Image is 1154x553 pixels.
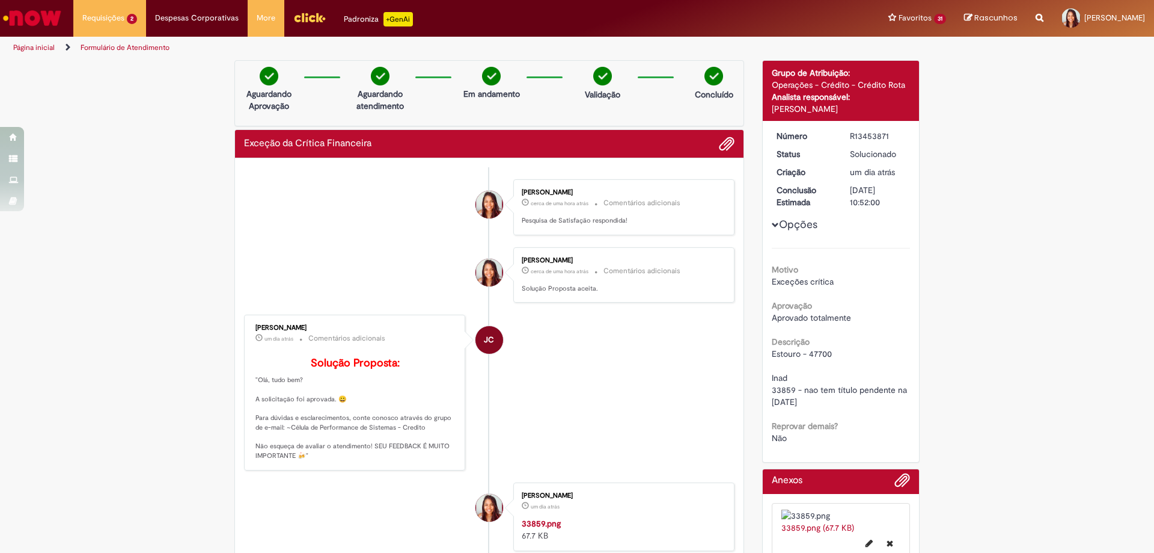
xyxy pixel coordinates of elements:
div: [PERSON_NAME] [522,189,722,196]
dt: Conclusão Estimada [768,184,841,208]
a: 33859.png (67.7 KB) [781,522,854,533]
span: um dia atrás [531,503,560,510]
span: Despesas Corporativas [155,12,239,24]
time: 29/08/2025 07:35:21 [531,200,588,207]
div: [PERSON_NAME] [522,492,722,499]
span: Favoritos [899,12,932,24]
span: um dia atrás [264,335,293,342]
span: Exceções crítica [772,276,834,287]
div: Solucionado [850,148,906,160]
time: 27/08/2025 17:16:39 [531,503,560,510]
div: [PERSON_NAME] [522,257,722,264]
p: Validação [585,88,620,100]
p: Em andamento [463,88,520,100]
p: Solução Proposta aceita. [522,284,722,294]
div: Operações - Crédito - Crédito Rota [772,79,911,91]
small: Comentários adicionais [603,198,680,208]
div: [DATE] 10:52:00 [850,184,906,208]
p: +GenAi [383,12,413,26]
img: check-circle-green.png [482,67,501,85]
b: Aprovação [772,300,812,311]
h2: Exceção da Crítica Financeira Histórico de tíquete [244,138,371,149]
img: check-circle-green.png [704,67,723,85]
img: check-circle-green.png [371,67,389,85]
p: Aguardando Aprovação [240,88,298,112]
p: Pesquisa de Satisfação respondida! [522,216,722,226]
p: Concluído [695,88,733,100]
div: Laura Da Silva Tobias [475,259,503,286]
div: Jonas Correia [475,326,503,354]
span: JC [484,326,494,354]
button: Excluir 33859.png [879,534,900,553]
div: [PERSON_NAME] [255,324,456,332]
small: Comentários adicionais [603,266,680,276]
button: Editar nome de arquivo 33859.png [858,534,880,553]
span: Requisições [82,12,124,24]
b: Descrição [772,336,810,347]
span: cerca de uma hora atrás [531,200,588,207]
p: Aguardando atendimento [351,88,409,112]
a: 33859.png [522,518,561,529]
span: Aprovado totalmente [772,312,851,323]
img: ServiceNow [1,6,63,30]
h2: Anexos [772,475,802,486]
time: 29/08/2025 07:35:14 [531,268,588,275]
b: Solução Proposta: [311,356,400,370]
span: More [257,12,275,24]
div: Grupo de Atribuição: [772,67,911,79]
span: cerca de uma hora atrás [531,268,588,275]
time: 27/08/2025 17:16:43 [850,167,895,178]
span: um dia atrás [850,167,895,178]
span: Rascunhos [974,12,1018,23]
img: check-circle-green.png [260,67,278,85]
div: [PERSON_NAME] [772,103,911,115]
p: "Olá, tudo bem? A solicitação foi aprovada. 😀 Para dúvidas e esclarecimentos, conte conosco atrav... [255,357,456,460]
div: Analista responsável: [772,91,911,103]
img: 33859.png [781,510,901,522]
span: 2 [127,14,137,24]
time: 27/08/2025 17:24:46 [264,335,293,342]
div: Laura Da Silva Tobias [475,494,503,522]
span: 31 [934,14,946,24]
small: Comentários adicionais [308,333,385,344]
img: check-circle-green.png [593,67,612,85]
a: Formulário de Atendimento [81,43,169,52]
dt: Status [768,148,841,160]
ul: Trilhas de página [9,37,760,59]
button: Adicionar anexos [894,472,910,494]
span: [PERSON_NAME] [1084,13,1145,23]
div: 27/08/2025 17:16:43 [850,166,906,178]
div: Laura Da Silva Tobias [475,191,503,218]
dt: Número [768,130,841,142]
span: Não [772,433,787,443]
dt: Criação [768,166,841,178]
button: Adicionar anexos [719,136,734,152]
img: click_logo_yellow_360x200.png [293,8,326,26]
a: Rascunhos [964,13,1018,24]
a: Página inicial [13,43,55,52]
b: Motivo [772,264,798,275]
div: R13453871 [850,130,906,142]
b: Reprovar demais? [772,421,838,431]
div: Padroniza [344,12,413,26]
span: Estouro - 47700 Inad 33859 - nao tem título pendente na [DATE] [772,348,909,407]
div: 67.7 KB [522,517,722,542]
